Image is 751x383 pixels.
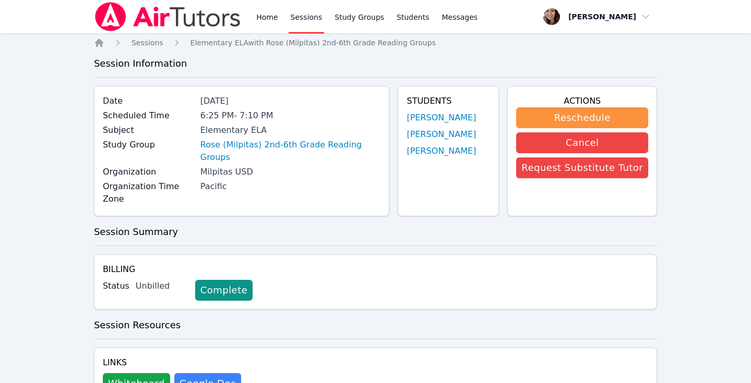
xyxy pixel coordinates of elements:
[407,95,490,107] h4: Students
[200,95,381,107] div: [DATE]
[94,318,657,332] h3: Session Resources
[94,2,242,31] img: Air Tutors
[190,39,436,47] span: Elementary ELA with Rose (Milpitas) 2nd-6th Grade Reading Groups
[195,280,253,301] a: Complete
[103,280,129,292] label: Status
[94,56,657,71] h3: Session Information
[190,38,436,48] a: Elementary ELAwith Rose (Milpitas) 2nd-6th Grade Reading Groups
[103,95,194,107] label: Date
[516,107,648,128] button: Reschedule
[407,112,476,124] a: [PERSON_NAME]
[103,109,194,122] label: Scheduled Time
[103,180,194,205] label: Organization Time Zone
[103,124,194,137] label: Subject
[516,132,648,153] button: Cancel
[516,157,648,178] button: Request Substitute Tutor
[94,225,657,239] h3: Session Summary
[103,166,194,178] label: Organization
[407,145,476,157] a: [PERSON_NAME]
[200,166,381,178] div: Milpitas USD
[516,95,648,107] h4: Actions
[200,124,381,137] div: Elementary ELA
[94,38,657,48] nav: Breadcrumb
[103,263,648,276] h4: Billing
[200,180,381,193] div: Pacific
[136,280,187,292] div: Unbilled
[200,109,381,122] div: 6:25 PM - 7:10 PM
[132,39,163,47] span: Sessions
[132,38,163,48] a: Sessions
[103,356,241,369] h4: Links
[103,139,194,151] label: Study Group
[200,139,381,164] a: Rose (Milpitas) 2nd-6th Grade Reading Groups
[442,12,478,22] span: Messages
[407,128,476,141] a: [PERSON_NAME]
